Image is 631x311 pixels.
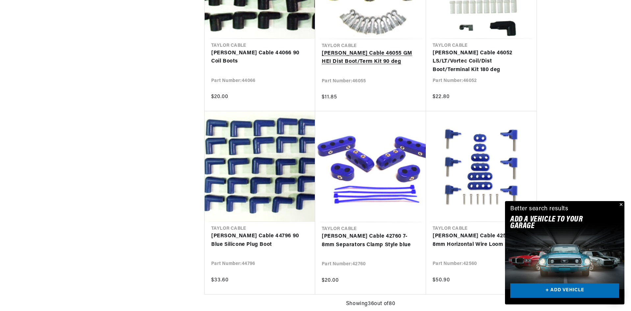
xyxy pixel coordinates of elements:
[510,204,568,214] div: Better search results
[322,49,419,66] a: [PERSON_NAME] Cable 46055 GM HEI Dist Boot/Term Kit 90 deg
[433,232,530,249] a: [PERSON_NAME] Cable 42560 7-8mm Horizontal Wire Loom Kit blue
[510,283,619,298] a: + ADD VEHICLE
[346,300,395,308] span: Showing 36 out of 80
[510,216,603,230] h2: Add A VEHICLE to your garage
[322,232,419,249] a: [PERSON_NAME] Cable 42760 7-8mm Separators Clamp Style blue
[211,49,309,66] a: [PERSON_NAME] Cable 44066 90 Coil Boots
[433,49,530,74] a: [PERSON_NAME] Cable 46052 LS/LT/Vortec Coil/Dist Boot/Terminal Kit 180 deg
[211,232,309,249] a: [PERSON_NAME] Cable 44796 90 Blue Silicone Plug Boot
[617,201,624,209] button: Close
